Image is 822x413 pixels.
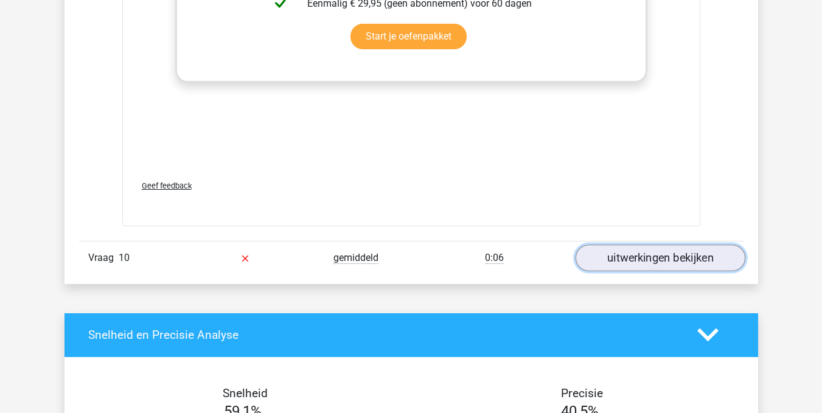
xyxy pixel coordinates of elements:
h4: Snelheid en Precisie Analyse [88,328,679,342]
span: 10 [119,252,130,263]
a: uitwerkingen bekijken [575,245,745,271]
span: Vraag [88,251,119,265]
span: gemiddeld [333,252,378,264]
a: Start je oefenpakket [350,24,467,49]
span: Geef feedback [142,181,192,190]
h4: Precisie [425,386,739,400]
span: 0:06 [485,252,504,264]
h4: Snelheid [88,386,402,400]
